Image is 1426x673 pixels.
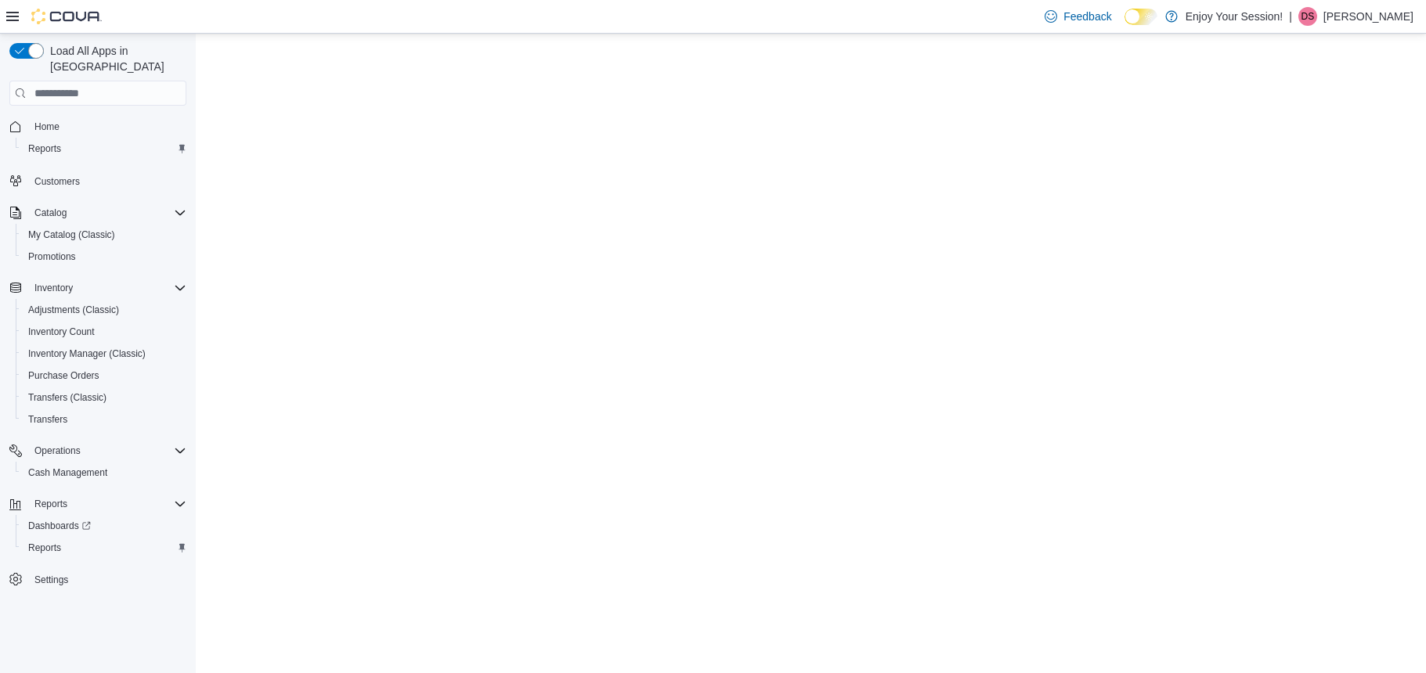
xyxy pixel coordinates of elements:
[1125,25,1125,26] span: Dark Mode
[3,440,193,462] button: Operations
[28,495,186,513] span: Reports
[22,301,186,319] span: Adjustments (Classic)
[22,322,186,341] span: Inventory Count
[22,538,186,557] span: Reports
[16,299,193,321] button: Adjustments (Classic)
[3,115,193,138] button: Home
[44,43,186,74] span: Load All Apps in [GEOGRAPHIC_DATA]
[28,413,67,426] span: Transfers
[22,516,186,535] span: Dashboards
[28,466,107,479] span: Cash Management
[28,203,186,222] span: Catalog
[16,408,193,430] button: Transfers
[28,229,115,241] span: My Catalog (Classic)
[28,117,66,136] a: Home
[22,410,74,429] a: Transfers
[1186,7,1283,26] p: Enjoy Your Session!
[3,202,193,224] button: Catalog
[16,537,193,559] button: Reports
[3,169,193,192] button: Customers
[22,225,121,244] a: My Catalog (Classic)
[22,344,152,363] a: Inventory Manager (Classic)
[34,175,80,188] span: Customers
[22,225,186,244] span: My Catalog (Classic)
[31,9,102,24] img: Cova
[28,326,95,338] span: Inventory Count
[1063,9,1111,24] span: Feedback
[22,463,186,482] span: Cash Management
[28,304,119,316] span: Adjustments (Classic)
[16,246,193,268] button: Promotions
[22,388,186,407] span: Transfers (Classic)
[28,250,76,263] span: Promotions
[28,171,186,190] span: Customers
[3,568,193,591] button: Settings
[28,520,91,532] span: Dashboards
[1289,7,1292,26] p: |
[22,388,113,407] a: Transfers (Classic)
[16,365,193,387] button: Purchase Orders
[16,224,193,246] button: My Catalog (Classic)
[34,121,60,133] span: Home
[22,247,82,266] a: Promotions
[28,203,73,222] button: Catalog
[1298,7,1317,26] div: Deanna Smith
[16,515,193,537] a: Dashboards
[16,321,193,343] button: Inventory Count
[28,117,186,136] span: Home
[22,366,106,385] a: Purchase Orders
[22,301,125,319] a: Adjustments (Classic)
[34,444,81,457] span: Operations
[28,279,79,297] button: Inventory
[28,279,186,297] span: Inventory
[3,493,193,515] button: Reports
[22,516,97,535] a: Dashboards
[1323,7,1413,26] p: [PERSON_NAME]
[22,139,186,158] span: Reports
[28,495,74,513] button: Reports
[28,441,87,460] button: Operations
[28,369,99,382] span: Purchase Orders
[28,391,106,404] span: Transfers (Classic)
[16,462,193,484] button: Cash Management
[16,387,193,408] button: Transfers (Classic)
[22,538,67,557] a: Reports
[28,542,61,554] span: Reports
[28,570,186,589] span: Settings
[9,109,186,632] nav: Complex example
[1301,7,1315,26] span: DS
[28,347,146,360] span: Inventory Manager (Classic)
[16,138,193,160] button: Reports
[28,172,86,191] a: Customers
[1125,9,1157,25] input: Dark Mode
[28,441,186,460] span: Operations
[34,207,67,219] span: Catalog
[22,463,114,482] a: Cash Management
[22,139,67,158] a: Reports
[1038,1,1117,32] a: Feedback
[16,343,193,365] button: Inventory Manager (Classic)
[22,344,186,363] span: Inventory Manager (Classic)
[22,366,186,385] span: Purchase Orders
[34,282,73,294] span: Inventory
[22,247,186,266] span: Promotions
[34,574,68,586] span: Settings
[3,277,193,299] button: Inventory
[22,410,186,429] span: Transfers
[22,322,101,341] a: Inventory Count
[34,498,67,510] span: Reports
[28,570,74,589] a: Settings
[28,142,61,155] span: Reports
